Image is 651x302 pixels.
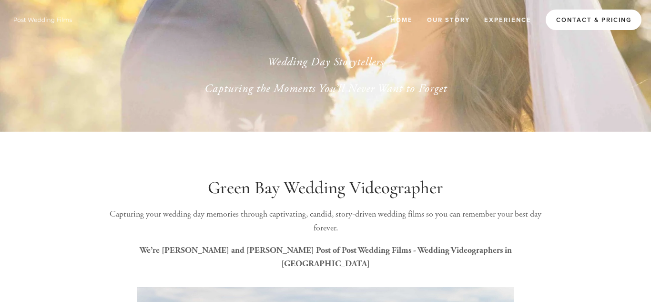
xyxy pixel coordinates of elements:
[113,80,538,97] p: Capturing the Moments You’ll Never Want to Forget
[546,10,641,30] a: Contact & Pricing
[421,12,476,28] a: Our Story
[384,12,419,28] a: Home
[98,208,553,235] p: Capturing your wedding day memories through captivating, candid, story-driven wedding films so yo...
[478,12,538,28] a: Experience
[140,245,514,269] strong: We’re [PERSON_NAME] and [PERSON_NAME] Post of Post Wedding Films - Wedding Videographers in [GEOG...
[10,12,76,27] img: Wisconsin Wedding Videographer
[98,177,553,198] h1: Green Bay Wedding Videographer
[113,53,538,71] p: Wedding Day Storytellers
